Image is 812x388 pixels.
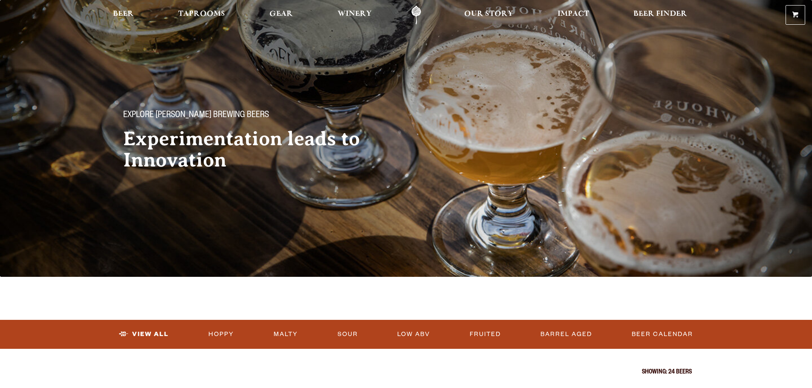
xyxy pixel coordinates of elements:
[264,6,298,25] a: Gear
[628,325,696,344] a: Beer Calendar
[338,11,372,17] span: Winery
[558,11,589,17] span: Impact
[459,6,519,25] a: Our Story
[394,325,433,344] a: Low ABV
[334,325,361,344] a: Sour
[113,11,134,17] span: Beer
[466,325,504,344] a: Fruited
[269,11,293,17] span: Gear
[270,325,301,344] a: Malty
[173,6,231,25] a: Taprooms
[116,325,172,344] a: View All
[121,369,692,376] p: Showing: 24 Beers
[552,6,595,25] a: Impact
[464,11,513,17] span: Our Story
[123,128,389,171] h2: Experimentation leads to Innovation
[205,325,237,344] a: Hoppy
[400,6,432,25] a: Odell Home
[537,325,595,344] a: Barrel Aged
[332,6,377,25] a: Winery
[628,6,693,25] a: Beer Finder
[633,11,687,17] span: Beer Finder
[123,110,269,121] span: Explore [PERSON_NAME] Brewing Beers
[178,11,225,17] span: Taprooms
[107,6,139,25] a: Beer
